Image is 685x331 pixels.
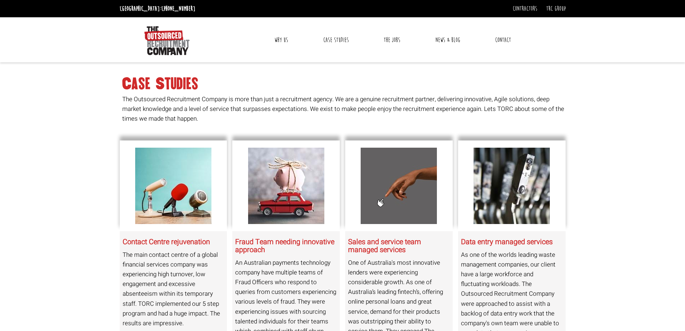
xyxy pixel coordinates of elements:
[318,31,354,49] a: Case Studies
[144,26,189,55] img: The Outsourced Recruitment Company
[235,238,337,254] h4: Fraud Team needing innovative approach
[122,77,568,90] h1: Case Studies
[118,3,197,14] li: [GEOGRAPHIC_DATA]:
[546,5,566,13] a: TRC Group
[378,31,406,49] a: The Jobs
[490,31,516,49] a: Contact
[122,94,568,124] p: The Outsourced Recruitment Company is more than just a recruitment agency. We are a genuine recru...
[123,250,224,328] p: The main contact centre of a global financial services company was experiencing high turnover, lo...
[461,238,563,246] h4: Data entry managed services
[430,31,466,49] a: News & Blog
[513,5,537,13] a: Contractors
[348,238,450,254] h4: Sales and service team managed services
[161,5,195,13] a: [PHONE_NUMBER]
[123,238,224,246] h4: Contact Centre rejuvenation
[269,31,293,49] a: Why Us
